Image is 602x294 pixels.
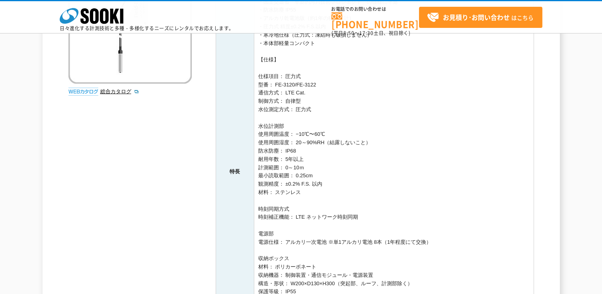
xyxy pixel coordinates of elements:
[331,12,419,29] a: [PHONE_NUMBER]
[343,29,355,37] span: 8:50
[359,29,374,37] span: 17:30
[68,88,98,96] img: webカタログ
[419,7,542,28] a: お見積り･お問い合わせはこちら
[60,26,234,31] p: 日々進化する計測技術と多種・多様化するニーズにレンタルでお応えします。
[331,7,419,12] span: お電話でのお問い合わせは
[331,29,410,37] span: (平日 ～ 土日、祝日除く)
[100,88,139,94] a: 総合カタログ
[443,12,510,22] strong: お見積り･お問い合わせ
[427,12,534,24] span: はこちら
